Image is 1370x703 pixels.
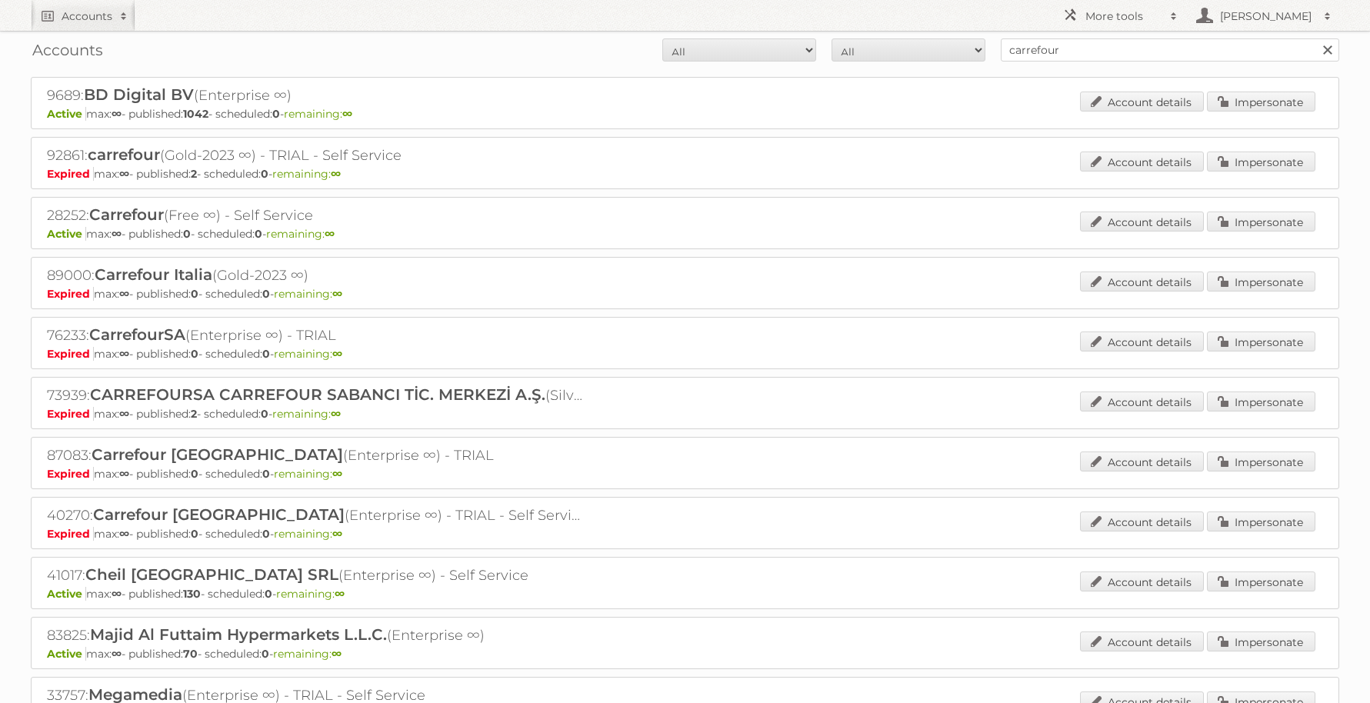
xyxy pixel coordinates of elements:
[335,587,345,601] strong: ∞
[325,227,335,241] strong: ∞
[92,445,343,464] span: Carrefour [GEOGRAPHIC_DATA]
[47,167,94,181] span: Expired
[262,467,270,481] strong: 0
[183,227,191,241] strong: 0
[47,505,585,525] h2: 40270: (Enterprise ∞) - TRIAL - Self Service
[331,407,341,421] strong: ∞
[47,265,585,285] h2: 89000: (Gold-2023 ∞)
[1080,571,1204,591] a: Account details
[274,347,342,361] span: remaining:
[255,227,262,241] strong: 0
[89,205,164,224] span: Carrefour
[1080,152,1204,172] a: Account details
[262,527,270,541] strong: 0
[88,145,160,164] span: carrefour
[47,587,1323,601] p: max: - published: - scheduled: -
[93,505,345,524] span: Carrefour [GEOGRAPHIC_DATA]
[47,407,94,421] span: Expired
[284,107,352,121] span: remaining:
[112,587,122,601] strong: ∞
[47,565,585,585] h2: 41017: (Enterprise ∞) - Self Service
[47,325,585,345] h2: 76233: (Enterprise ∞) - TRIAL
[1080,212,1204,232] a: Account details
[112,227,122,241] strong: ∞
[183,587,201,601] strong: 130
[112,107,122,121] strong: ∞
[112,647,122,661] strong: ∞
[47,347,94,361] span: Expired
[95,265,212,284] span: Carrefour Italia
[191,167,197,181] strong: 2
[332,527,342,541] strong: ∞
[1080,451,1204,471] a: Account details
[332,287,342,301] strong: ∞
[47,287,1323,301] p: max: - published: - scheduled: -
[1207,272,1315,292] a: Impersonate
[274,467,342,481] span: remaining:
[47,527,1323,541] p: max: - published: - scheduled: -
[1080,332,1204,351] a: Account details
[1080,511,1204,531] a: Account details
[119,347,129,361] strong: ∞
[47,467,1323,481] p: max: - published: - scheduled: -
[1207,451,1315,471] a: Impersonate
[331,167,341,181] strong: ∞
[47,647,1323,661] p: max: - published: - scheduled: -
[1207,152,1315,172] a: Impersonate
[47,227,1323,241] p: max: - published: - scheduled: -
[191,407,197,421] strong: 2
[261,407,268,421] strong: 0
[47,647,86,661] span: Active
[342,107,352,121] strong: ∞
[274,287,342,301] span: remaining:
[1207,92,1315,112] a: Impersonate
[191,287,198,301] strong: 0
[261,167,268,181] strong: 0
[183,647,198,661] strong: 70
[1207,391,1315,411] a: Impersonate
[191,347,198,361] strong: 0
[266,227,335,241] span: remaining:
[262,347,270,361] strong: 0
[272,107,280,121] strong: 0
[47,445,585,465] h2: 87083: (Enterprise ∞) - TRIAL
[119,407,129,421] strong: ∞
[47,385,585,405] h2: 73939: (Silver-2023 ∞) - TRIAL
[47,467,94,481] span: Expired
[47,107,86,121] span: Active
[47,167,1323,181] p: max: - published: - scheduled: -
[90,385,545,404] span: CARREFOURSA CARREFOUR SABANCI TİC. MERKEZİ A.Ş.
[85,565,338,584] span: Cheil [GEOGRAPHIC_DATA] SRL
[47,227,86,241] span: Active
[47,407,1323,421] p: max: - published: - scheduled: -
[274,527,342,541] span: remaining:
[47,587,86,601] span: Active
[1207,631,1315,651] a: Impersonate
[47,527,94,541] span: Expired
[119,287,129,301] strong: ∞
[90,625,387,644] span: Majid Al Futtaim Hypermarkets L.L.C.
[89,325,185,344] span: CarrefourSA
[1080,92,1204,112] a: Account details
[265,587,272,601] strong: 0
[47,85,585,105] h2: 9689: (Enterprise ∞)
[1207,511,1315,531] a: Impersonate
[272,167,341,181] span: remaining:
[47,205,585,225] h2: 28252: (Free ∞) - Self Service
[47,145,585,165] h2: 92861: (Gold-2023 ∞) - TRIAL - Self Service
[332,347,342,361] strong: ∞
[262,647,269,661] strong: 0
[262,287,270,301] strong: 0
[1207,212,1315,232] a: Impersonate
[191,527,198,541] strong: 0
[84,85,194,104] span: BD Digital BV
[332,647,342,661] strong: ∞
[183,107,208,121] strong: 1042
[47,107,1323,121] p: max: - published: - scheduled: -
[47,347,1323,361] p: max: - published: - scheduled: -
[119,527,129,541] strong: ∞
[276,587,345,601] span: remaining:
[1207,332,1315,351] a: Impersonate
[119,467,129,481] strong: ∞
[1216,8,1316,24] h2: [PERSON_NAME]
